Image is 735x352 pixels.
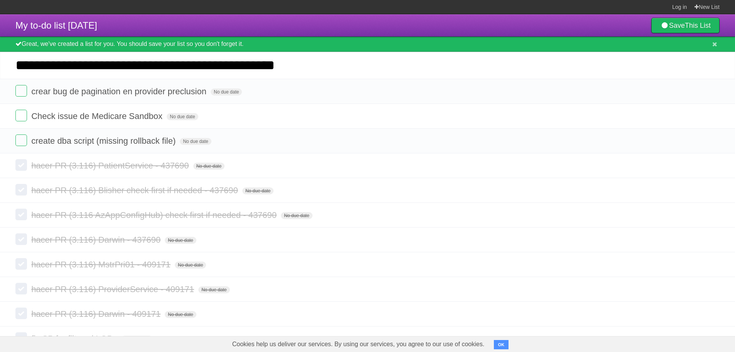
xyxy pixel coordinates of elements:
[15,85,27,97] label: Done
[242,187,274,194] span: No due date
[31,136,177,146] span: create dba script (missing rollback file)
[31,334,119,343] span: fix SP for filtered LOBs
[167,113,198,120] span: No due date
[15,134,27,146] label: Done
[225,337,492,352] span: Cookies help us deliver our services. By using our services, you agree to our use of cookies.
[15,233,27,245] label: Done
[494,340,509,349] button: OK
[15,283,27,294] label: Done
[31,111,164,121] span: Check issue de Medicare Sandbox
[175,262,206,269] span: No due date
[15,258,27,270] label: Done
[31,87,208,96] span: crear bug de pagination en provider preclusion
[15,308,27,319] label: Done
[165,311,196,318] span: No due date
[15,110,27,121] label: Done
[15,20,97,31] span: My to-do list [DATE]
[15,159,27,171] label: Done
[180,138,211,145] span: No due date
[15,209,27,220] label: Done
[193,163,225,170] span: No due date
[651,18,720,33] a: SaveThis List
[31,185,240,195] span: hacer PR (3.116) Blisher check first if needed - 437690
[15,332,27,344] label: Done
[31,260,172,269] span: hacer PR (3.116) MstrPri01 - 409171
[31,161,191,170] span: hacer PR (3.116) PatientService - 437690
[281,212,312,219] span: No due date
[15,184,27,196] label: Done
[31,284,196,294] span: hacer PR (3.116) ProviderService - 409171
[685,22,711,29] b: This List
[31,235,162,245] span: hacer PR (3.116) Darwin - 437690
[165,237,196,244] span: No due date
[31,210,279,220] span: hacer PR (3.116 AzAppConfigHub) check first if needed - 437690
[31,309,162,319] span: hacer PR (3.116) Darwin - 409171
[198,286,230,293] span: No due date
[211,88,242,95] span: No due date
